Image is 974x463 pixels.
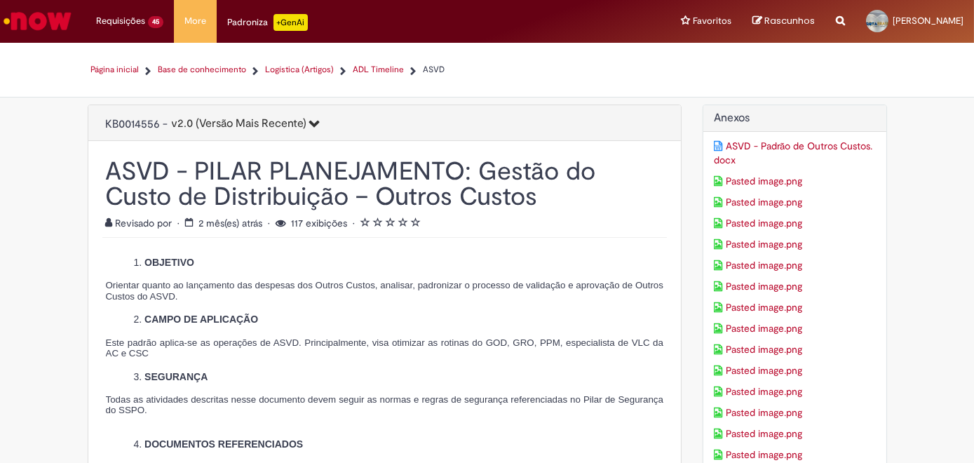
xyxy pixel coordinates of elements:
span: • [178,217,183,229]
span: Favoritos [693,14,731,28]
span: • [353,217,358,229]
a: Download de anexo Pasted image.png [714,258,876,272]
time: 05/08/2025 18:09:54 [199,217,263,229]
a: Download de anexo Pasted image.png [714,342,876,356]
a: Download de anexo Pasted image.png [714,300,876,314]
a: Download de anexo Pasted image.png [714,405,876,420]
button: 2.0 (Versão Mais Recente) [172,112,320,136]
i: 4 [399,217,409,227]
a: Download de anexo Pasted image.png [714,195,876,209]
span: Requisições [96,14,145,28]
strong: OBJETIVO [144,257,194,268]
a: Download de anexo ASVD - Padrão de Outros Custos.docx [714,139,876,167]
span: Este padrão aplica-se as operações de ASVD. Principalmente, visa otimizar as rotinas do GOD, GRO,... [106,337,664,358]
span: Classificação média do artigo - 0.0 de 5 estrelas [361,217,421,229]
h1: ASVD - PILAR PLANEJAMENTO: Gestão do Custo de Distribuição – Outros Custos [106,159,664,209]
span: - [163,117,320,131]
i: 1 [361,217,371,227]
span: • [269,217,273,229]
strong: SEGURANÇA [144,371,208,382]
span: Revisado por [106,217,175,229]
img: ServiceNow [1,7,74,35]
a: Download de anexo Pasted image.png [714,174,876,188]
a: Página inicial [91,64,140,76]
span: 117 exibições [292,217,348,229]
span: 2 mês(es) atrás [199,217,263,229]
a: Download de anexo Pasted image.png [714,363,876,377]
span: Orientar quanto ao lançamento das despesas dos Outros Custos, analisar, padronizar o processo de ... [106,280,664,301]
a: Base de conhecimento [158,64,247,76]
a: Download de anexo Pasted image.png [714,216,876,230]
i: 3 [386,217,396,227]
span: ASVD [424,64,445,75]
span: [PERSON_NAME] [893,15,963,27]
strong: DOCUMENTOS REFERENCIADOS [144,438,303,450]
span: KB0014556 [106,117,161,131]
span: More [184,14,206,28]
span: Todas as atividades descritas nesse documento devem seguir as normas e regras de segurança refere... [106,394,664,415]
a: Rascunhos [752,15,815,28]
a: Download de anexo Pasted image.png [714,448,876,462]
span: 45 [148,16,163,28]
h2: Anexos [714,112,876,125]
span: Rascunhos [764,14,815,27]
a: Download de anexo Pasted image.png [714,427,876,441]
a: Logística (Artigos) [266,64,334,76]
p: +GenAi [273,14,308,31]
i: 2 [374,217,384,227]
div: Padroniza [227,14,308,31]
a: Download de anexo Pasted image.png [714,279,876,293]
a: Download de anexo Pasted image.png [714,384,876,398]
a: Download de anexo Pasted image.png [714,237,876,251]
strong: CAMPO DE APLICAÇÃO [144,314,258,325]
a: ADL Timeline [353,64,405,76]
i: 5 [412,217,421,227]
a: Download de anexo Pasted image.png [714,321,876,335]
